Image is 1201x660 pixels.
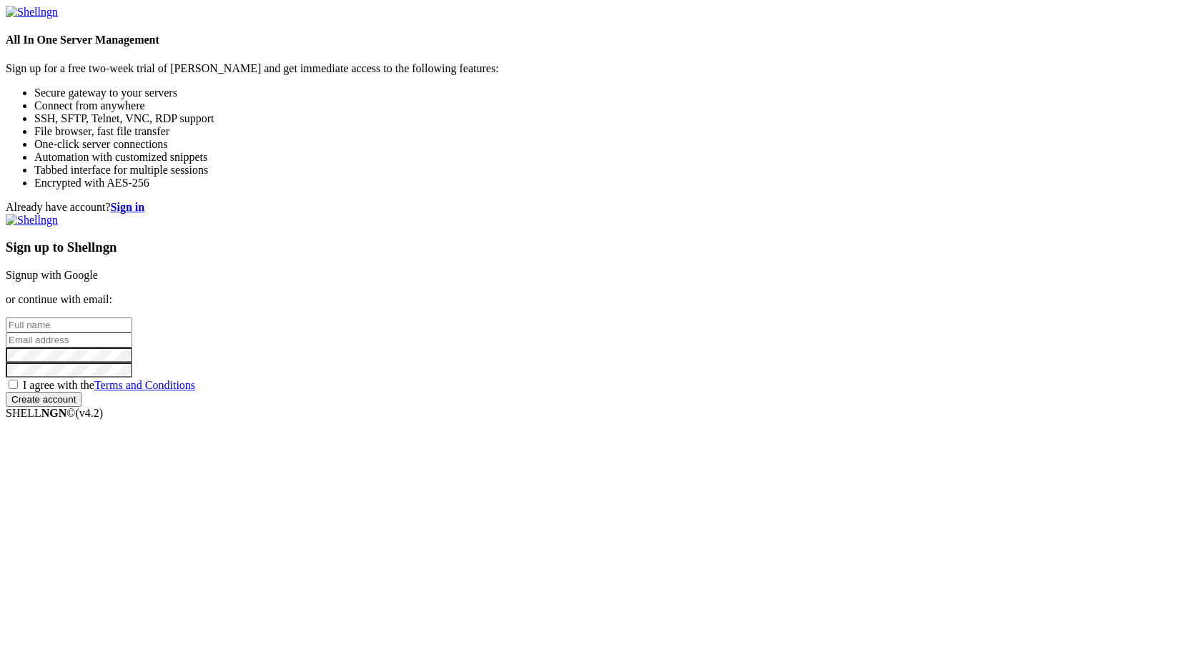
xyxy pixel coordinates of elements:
p: Sign up for a free two-week trial of [PERSON_NAME] and get immediate access to the following feat... [6,62,1195,75]
span: 4.2.0 [76,407,104,419]
a: Sign in [111,201,145,213]
li: Tabbed interface for multiple sessions [34,164,1195,177]
input: Full name [6,317,132,333]
a: Terms and Conditions [94,379,195,391]
li: Connect from anywhere [34,99,1195,112]
p: or continue with email: [6,293,1195,306]
input: Create account [6,392,81,407]
h3: Sign up to Shellngn [6,240,1195,255]
span: I agree with the [23,379,195,391]
li: SSH, SFTP, Telnet, VNC, RDP support [34,112,1195,125]
a: Signup with Google [6,269,98,281]
img: Shellngn [6,6,58,19]
input: I agree with theTerms and Conditions [9,380,18,389]
li: Automation with customized snippets [34,151,1195,164]
input: Email address [6,333,132,348]
div: Already have account? [6,201,1195,214]
li: File browser, fast file transfer [34,125,1195,138]
li: One-click server connections [34,138,1195,151]
li: Encrypted with AES-256 [34,177,1195,189]
b: NGN [41,407,67,419]
li: Secure gateway to your servers [34,87,1195,99]
h4: All In One Server Management [6,34,1195,46]
span: SHELL © [6,407,103,419]
img: Shellngn [6,214,58,227]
